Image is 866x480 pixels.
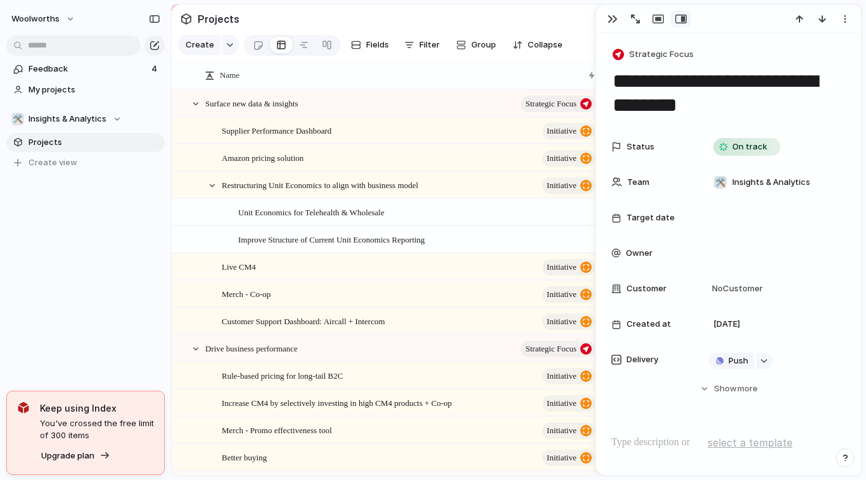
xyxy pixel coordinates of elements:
span: Filter [419,39,440,51]
span: Restructuring Unit Economics to align with business model [222,177,418,192]
span: Name [220,69,239,82]
button: initiative [542,395,595,412]
span: Insights & Analytics [732,176,810,189]
button: Fields [346,35,394,55]
span: No Customer [708,282,763,295]
div: 🛠️ [11,113,24,125]
span: Group [471,39,496,51]
span: Status [627,141,654,153]
span: initiative [547,367,576,385]
span: Keep using Index [40,401,154,415]
span: Rule-based pricing for long-tail B2C [222,368,343,382]
span: On track [732,141,767,153]
button: initiative [542,177,595,194]
span: initiative [547,258,576,276]
span: Created at [627,318,671,331]
button: initiative [542,422,595,439]
span: Improve Structure of Current Unit Economics Reporting [238,232,425,246]
button: initiative [542,450,595,466]
button: woolworths [6,9,82,29]
span: woolworths [11,13,60,25]
button: initiative [542,150,595,167]
span: initiative [547,449,576,467]
span: Increase CM4 by selectively investing in high CM4 products + Co-op [222,395,452,410]
span: Customer Support Dashboard: Aircall + Intercom [222,313,385,328]
span: Projects [29,136,160,149]
span: Push [729,355,748,367]
button: initiative [542,286,595,303]
button: Showmore [611,377,846,400]
button: Filter [399,35,445,55]
span: [DATE] [713,318,740,331]
span: Strategic Focus [525,340,576,358]
button: initiative [542,123,595,139]
span: Surface new data & insights [205,96,298,110]
span: Strategic Focus [629,48,694,61]
span: Projects [195,8,242,30]
button: 🛠️Insights & Analytics [6,110,165,129]
button: Upgrade plan [37,447,114,465]
span: Customer [627,282,666,295]
button: select a template [706,433,794,452]
span: Show [714,382,737,395]
span: initiative [547,395,576,412]
span: Create view [29,156,77,169]
span: Feedback [29,63,148,75]
span: initiative [547,177,576,194]
span: Collapse [528,39,563,51]
span: Target date [627,212,675,224]
span: Create [186,39,214,51]
span: initiative [547,313,576,331]
a: My projects [6,80,165,99]
button: Create [178,35,220,55]
span: Drive business performance [205,341,298,355]
span: Fields [366,39,389,51]
button: Create view [6,153,165,172]
span: initiative [547,422,576,439]
span: initiative [547,286,576,303]
button: Push [708,353,755,369]
span: initiative [547,149,576,167]
button: Strategic Focus [610,46,697,64]
button: Collapse [507,35,568,55]
button: Strategic Focus [521,341,595,357]
span: Owner [626,247,653,260]
span: Unit Economics for Telehealth & Wholesale [238,205,385,219]
a: Feedback4 [6,60,165,79]
span: Delivery [627,353,658,366]
button: initiative [542,259,595,275]
span: select a template [708,435,793,450]
button: initiative [542,368,595,384]
span: Team [627,176,649,189]
button: initiative [542,313,595,330]
span: initiative [547,122,576,140]
span: My projects [29,84,160,96]
span: Upgrade plan [41,450,94,462]
span: Live CM4 [222,259,256,274]
span: Insights & Analytics [29,113,106,125]
span: more [737,382,758,395]
a: Projects [6,133,165,152]
span: Amazon pricing solution [222,150,303,165]
span: You've crossed the free limit of 300 items [40,417,154,442]
button: Strategic Focus [521,96,595,112]
div: 🛠️ [714,176,727,189]
button: Group [450,35,502,55]
span: 4 [151,63,160,75]
span: Supplier Performance Dashboard [222,123,331,137]
span: Better buying [222,450,267,464]
span: Merch - Promo effectiveness tool [222,422,332,437]
span: Strategic Focus [525,95,576,113]
span: Merch - Co-op [222,286,271,301]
